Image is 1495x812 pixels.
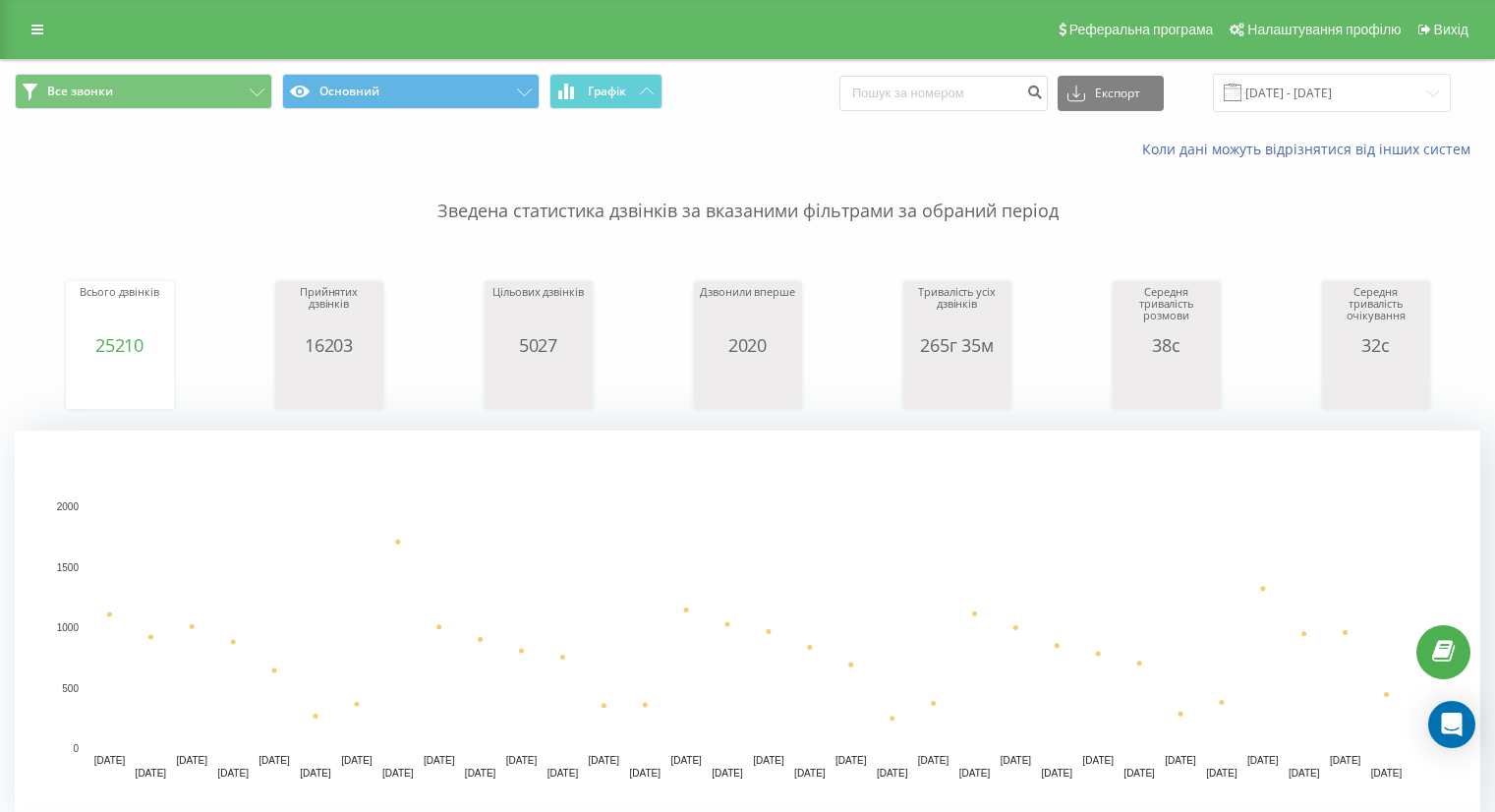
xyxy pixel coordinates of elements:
[71,355,169,414] svg: A chart.
[94,755,126,766] text: [DATE]
[489,286,588,335] div: Цільових дзвінків
[1289,768,1320,779] text: [DATE]
[280,355,378,414] svg: A chart.
[589,755,620,766] text: [DATE]
[1327,355,1425,414] svg: A chart.
[341,755,373,766] text: [DATE]
[959,768,991,779] text: [DATE]
[382,768,414,779] text: [DATE]
[47,84,113,99] span: Все звонки
[15,159,1480,224] p: Зведена статистика дзвінків за вказаними фільтрами за обраний період
[489,355,588,414] svg: A chart.
[300,768,331,779] text: [DATE]
[15,74,272,109] button: Все звонки
[1247,755,1279,766] text: [DATE]
[506,755,538,766] text: [DATE]
[282,74,540,109] button: Основний
[1247,22,1401,37] span: Налаштування профілю
[71,335,169,355] div: 25210
[918,755,949,766] text: [DATE]
[1001,755,1032,766] text: [DATE]
[588,85,626,98] span: Графік
[1165,755,1196,766] text: [DATE]
[908,335,1006,355] div: 265г 35м
[835,755,867,766] text: [DATE]
[877,768,908,779] text: [DATE]
[62,683,79,694] text: 500
[280,335,378,355] div: 16203
[1058,76,1164,111] button: Експорт
[136,768,167,779] text: [DATE]
[57,562,80,573] text: 1500
[753,755,784,766] text: [DATE]
[549,74,662,109] button: Графік
[71,286,169,335] div: Всього дзвінків
[1142,140,1480,158] a: Коли дані можуть відрізнятися вiд інших систем
[670,755,702,766] text: [DATE]
[1330,755,1361,766] text: [DATE]
[280,286,378,335] div: Прийнятих дзвінків
[1118,355,1216,414] svg: A chart.
[699,286,797,335] div: Дзвонили вперше
[57,622,80,633] text: 1000
[424,755,455,766] text: [DATE]
[73,743,79,754] text: 0
[465,768,496,779] text: [DATE]
[908,286,1006,335] div: Тривалість усіх дзвінків
[217,768,249,779] text: [DATE]
[489,335,588,355] div: 5027
[1428,701,1475,748] div: Open Intercom Messenger
[1434,22,1468,37] span: Вихід
[1371,768,1403,779] text: [DATE]
[57,501,80,512] text: 2000
[1327,335,1425,355] div: 32с
[1123,768,1155,779] text: [DATE]
[712,768,743,779] text: [DATE]
[1069,22,1214,37] span: Реферальна програма
[1327,286,1425,335] div: Середня тривалість очікування
[699,355,797,414] svg: A chart.
[1206,768,1237,779] text: [DATE]
[629,768,661,779] text: [DATE]
[1042,768,1073,779] text: [DATE]
[839,76,1048,111] input: Пошук за номером
[1082,755,1114,766] text: [DATE]
[794,768,826,779] text: [DATE]
[1118,335,1216,355] div: 38с
[177,755,208,766] text: [DATE]
[699,335,797,355] div: 2020
[259,755,290,766] text: [DATE]
[1118,286,1216,335] div: Середня тривалість розмови
[547,768,579,779] text: [DATE]
[908,355,1006,414] svg: A chart.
